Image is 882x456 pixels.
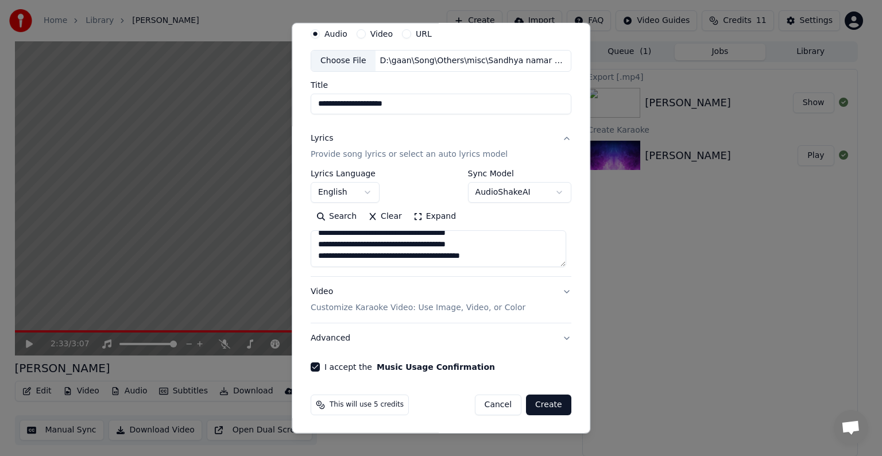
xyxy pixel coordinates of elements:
[311,277,571,323] button: VideoCustomize Karaoke Video: Use Image, Video, or Color
[377,363,495,371] button: I accept the
[416,30,432,38] label: URL
[330,400,404,409] span: This will use 5 credits
[311,323,571,353] button: Advanced
[311,169,571,276] div: LyricsProvide song lyrics or select an auto lyrics model
[311,149,508,160] p: Provide song lyrics or select an auto lyrics model
[324,30,347,38] label: Audio
[311,207,362,226] button: Search
[311,169,380,177] label: Lyrics Language
[408,207,462,226] button: Expand
[376,55,571,67] div: D:\gaan\Song\Others\misc\Sandhya namar ektu age.mp3
[362,207,408,226] button: Clear
[311,51,376,71] div: Choose File
[468,169,571,177] label: Sync Model
[475,395,521,415] button: Cancel
[311,133,333,144] div: Lyrics
[526,395,571,415] button: Create
[370,30,393,38] label: Video
[324,363,495,371] label: I accept the
[311,286,525,314] div: Video
[311,302,525,314] p: Customize Karaoke Video: Use Image, Video, or Color
[311,81,571,89] label: Title
[311,123,571,169] button: LyricsProvide song lyrics or select an auto lyrics model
